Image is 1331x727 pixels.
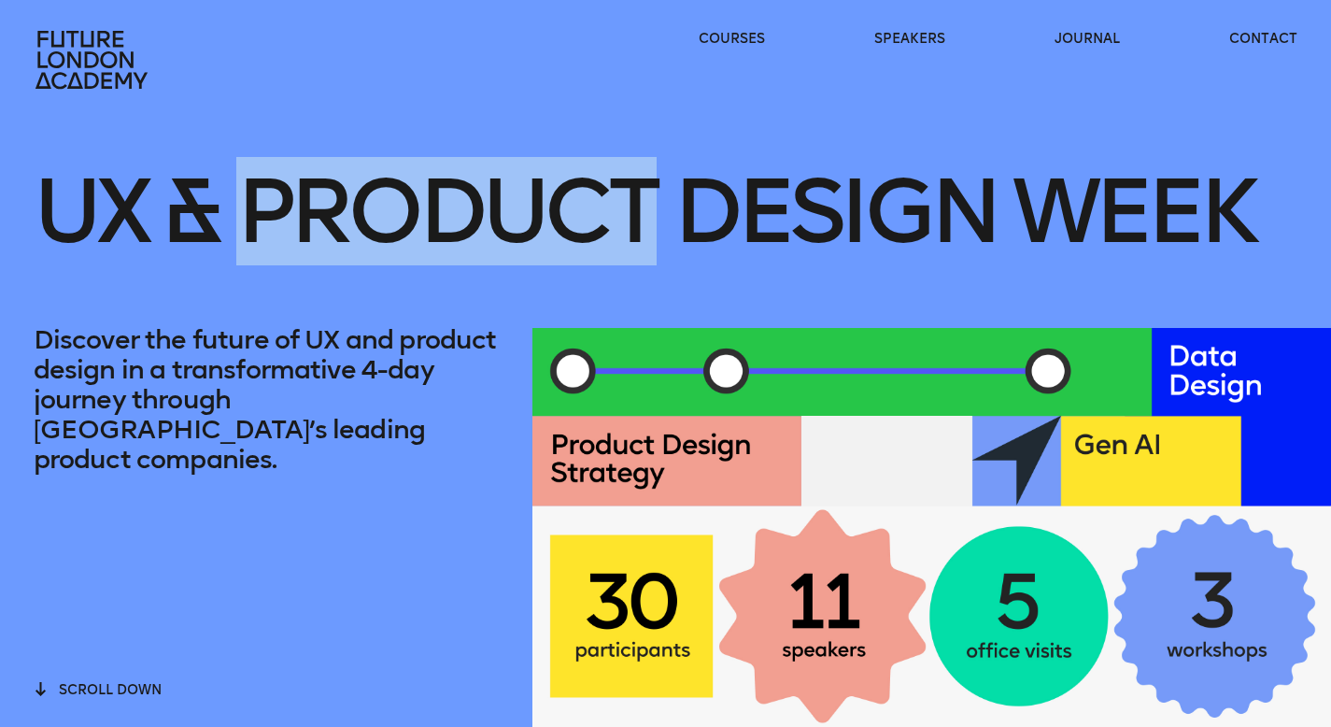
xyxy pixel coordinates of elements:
[1229,30,1297,49] a: contact
[34,325,500,475] p: Discover the future of UX and product design in a transformative 4-day journey through [GEOGRAPHI...
[34,110,1253,312] h1: UX & Product Design Week
[34,679,162,700] button: scroll down
[874,30,945,49] a: speakers
[59,682,162,698] span: scroll down
[1055,30,1120,49] a: journal
[699,30,765,49] a: courses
